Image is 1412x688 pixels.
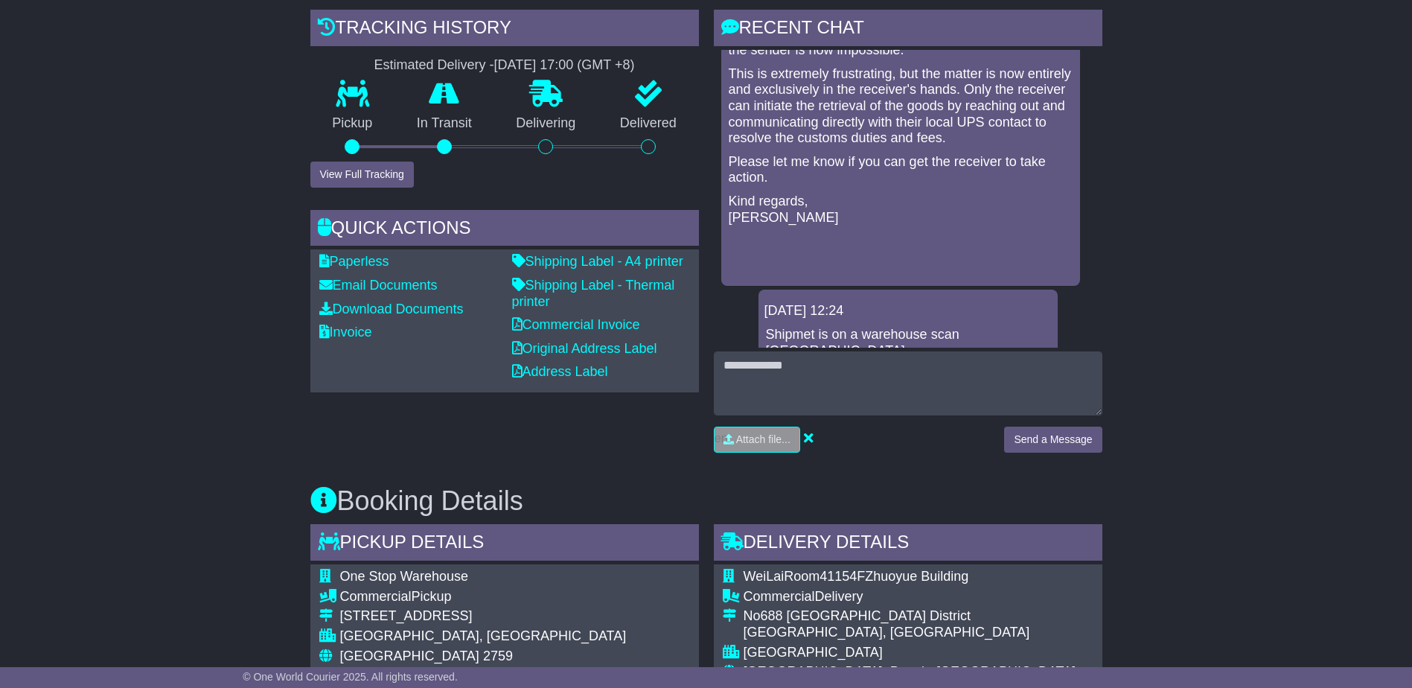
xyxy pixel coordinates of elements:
div: Tracking history [310,10,699,50]
div: [DATE] 12:24 [764,303,1052,319]
a: Address Label [512,364,608,379]
span: © One World Courier 2025. All rights reserved. [243,671,458,683]
button: View Full Tracking [310,162,414,188]
p: In Transit [394,115,494,132]
div: [STREET_ADDRESS] [340,608,627,625]
div: RECENT CHAT [714,10,1102,50]
div: Pickup [340,589,627,605]
span: Commercial [744,589,815,604]
a: Shipping Label - Thermal printer [512,278,675,309]
span: WeiLaiRoom41154FZhuoyue Building [744,569,969,584]
p: This is extremely frustrating, but the matter is now entirely and exclusively in the receiver's h... [729,66,1073,147]
a: Commercial Invoice [512,317,640,332]
div: [DATE] 17:00 (GMT +8) [494,57,635,74]
span: 2759 [483,649,513,663]
p: Pickup [310,115,395,132]
p: Shipmet is on a warehouse scan [GEOGRAPHIC_DATA], [GEOGRAPHIC_DATA], we will continue to monitor ... [766,327,1050,471]
span: [GEOGRAPHIC_DATA], People-[GEOGRAPHIC_DATA] [744,664,1076,679]
a: Original Address Label [512,341,657,356]
div: Delivery Details [714,524,1102,564]
div: No688 [GEOGRAPHIC_DATA] District [744,608,1093,625]
p: Kind regards, [PERSON_NAME] [729,194,1073,226]
p: Delivered [598,115,699,132]
a: Shipping Label - A4 printer [512,254,683,269]
div: Quick Actions [310,210,699,250]
div: Delivery [744,589,1093,605]
p: Delivering [494,115,598,132]
div: Estimated Delivery - [310,57,699,74]
a: Email Documents [319,278,438,293]
div: Pickup Details [310,524,699,564]
span: One Stop Warehouse [340,569,468,584]
a: Download Documents [319,302,464,316]
a: Paperless [319,254,389,269]
a: Invoice [319,325,372,340]
span: Commercial [340,589,412,604]
button: Send a Message [1004,427,1102,453]
p: Please let me know if you can get the receiver to take action. [729,154,1073,186]
div: [GEOGRAPHIC_DATA] [744,645,1093,661]
div: [GEOGRAPHIC_DATA], [GEOGRAPHIC_DATA] [744,625,1093,641]
h3: Booking Details [310,486,1102,516]
div: [GEOGRAPHIC_DATA], [GEOGRAPHIC_DATA] [340,628,627,645]
span: [GEOGRAPHIC_DATA] [340,649,479,663]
